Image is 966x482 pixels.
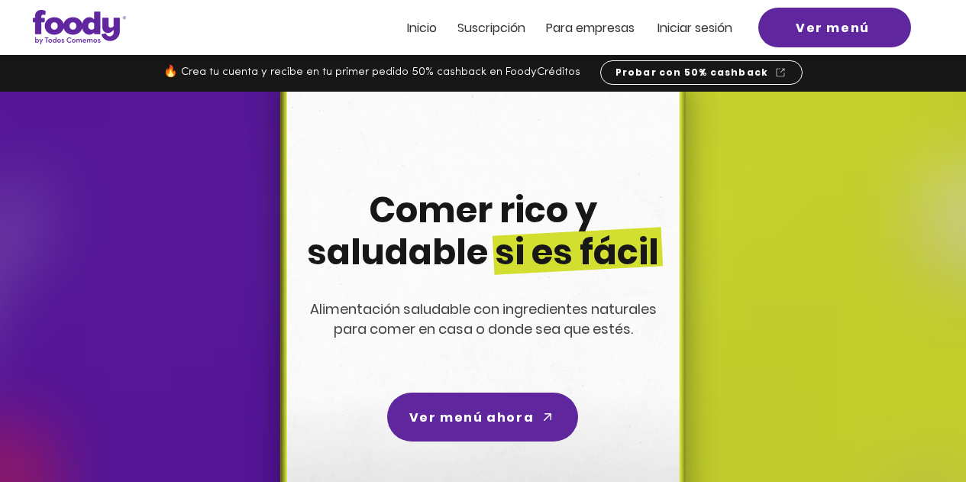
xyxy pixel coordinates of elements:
span: Ver menú [796,18,870,37]
span: Suscripción [457,19,525,37]
span: Comer rico y saludable si es fácil [307,186,659,277]
a: Para empresas [546,21,635,34]
a: Iniciar sesión [657,21,732,34]
span: Probar con 50% cashback [615,66,769,79]
a: Ver menú [758,8,911,47]
span: ra empresas [561,19,635,37]
span: Inicio [407,19,437,37]
span: Iniciar sesión [657,19,732,37]
span: Ver menú ahora [409,408,534,427]
img: Logo_Foody V2.0.0 (3).png [33,10,126,44]
span: Pa [546,19,561,37]
a: Suscripción [457,21,525,34]
a: Ver menú ahora [387,393,578,442]
a: Probar con 50% cashback [600,60,803,85]
a: Inicio [407,21,437,34]
span: Alimentación saludable con ingredientes naturales para comer en casa o donde sea que estés. [310,299,657,338]
span: 🔥 Crea tu cuenta y recibe en tu primer pedido 50% cashback en FoodyCréditos [163,66,580,78]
